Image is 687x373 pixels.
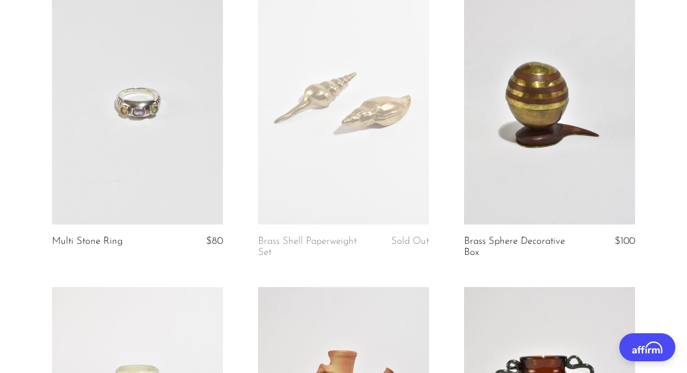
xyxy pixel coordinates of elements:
a: Multi Stone Ring [52,236,123,247]
span: $100 [615,236,635,246]
a: Brass Sphere Decorative Box [464,236,577,258]
span: $80 [206,236,223,246]
a: Brass Shell Paperweight Set [258,236,371,258]
span: Sold Out [391,236,429,246]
